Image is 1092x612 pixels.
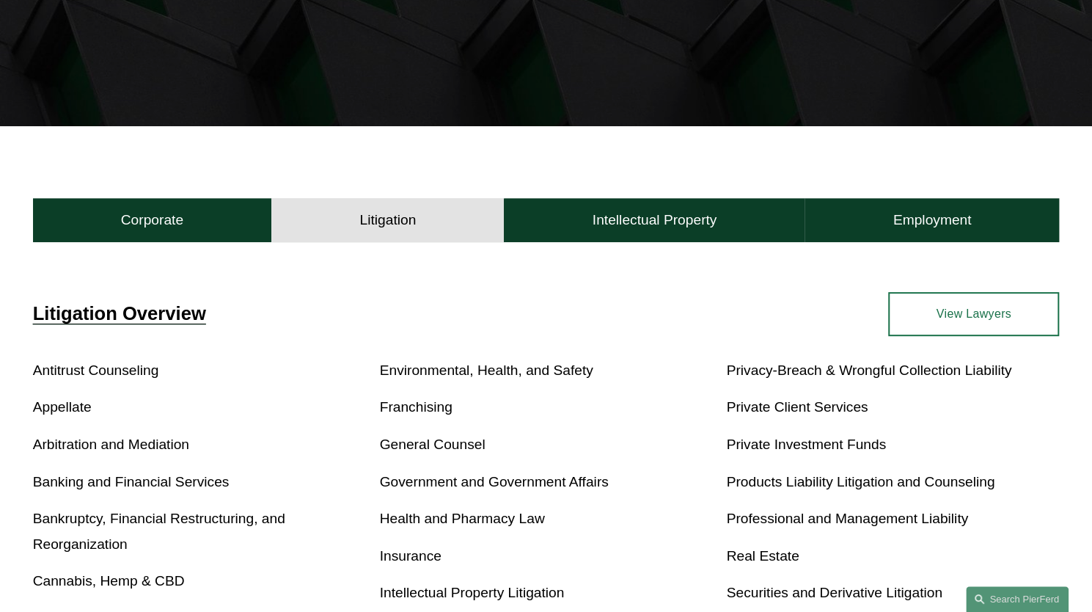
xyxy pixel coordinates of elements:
a: Cannabis, Hemp & CBD [33,573,185,589]
a: Antitrust Counseling [33,363,159,378]
a: Private Client Services [726,399,868,415]
h4: Corporate [121,211,183,229]
a: Privacy-Breach & Wrongful Collection Liability [726,363,1011,378]
a: Intellectual Property Litigation [380,585,565,600]
h4: Employment [893,211,972,229]
a: View Lawyers [888,292,1059,336]
a: Environmental, Health, and Safety [380,363,593,378]
a: Appellate [33,399,92,415]
h4: Litigation [359,211,416,229]
a: Bankruptcy, Financial Restructuring, and Reorganization [33,511,285,552]
a: Arbitration and Mediation [33,437,189,452]
a: General Counsel [380,437,485,452]
a: Real Estate [726,548,799,564]
a: Search this site [966,586,1069,612]
a: Government and Government Affairs [380,474,609,489]
a: Private Investment Funds [726,437,886,452]
a: Insurance [380,548,441,564]
a: Litigation Overview [33,303,206,324]
a: Professional and Management Liability [726,511,968,526]
h4: Intellectual Property [593,211,717,229]
a: Products Liability Litigation and Counseling [726,474,994,489]
a: Health and Pharmacy Law [380,511,545,526]
a: Banking and Financial Services [33,474,230,489]
a: Franchising [380,399,452,415]
a: Securities and Derivative Litigation [726,585,942,600]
